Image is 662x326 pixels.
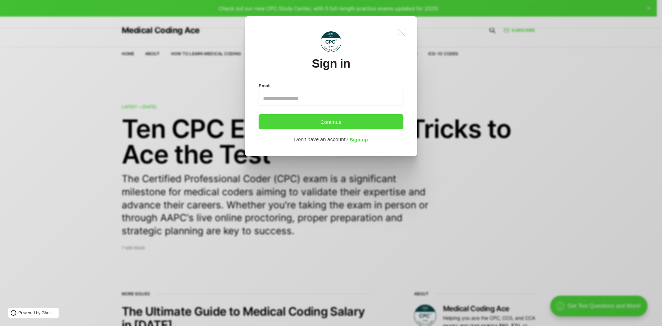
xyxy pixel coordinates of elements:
[312,57,350,70] h1: Sign in
[350,137,368,143] span: Sign up
[350,135,368,144] button: Sign up
[259,114,403,129] button: Continue
[259,91,403,106] input: Email
[8,308,59,318] a: Powered by Ghost
[294,135,348,144] div: Don't have an account?
[259,81,271,90] label: Email
[321,31,341,52] img: Medical Coding Ace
